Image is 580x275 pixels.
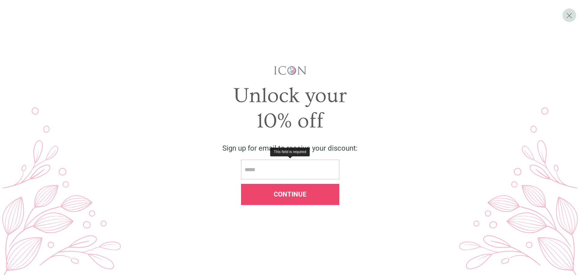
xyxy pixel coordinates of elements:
span: Sign up for email to receive your discount: [222,144,358,152]
span: Unlock your [234,84,347,107]
img: iconwallstickersl_1754656298800.png [273,66,307,76]
span: 10% off [256,109,324,133]
span: X [566,11,572,20]
span: Continue [274,190,306,198]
